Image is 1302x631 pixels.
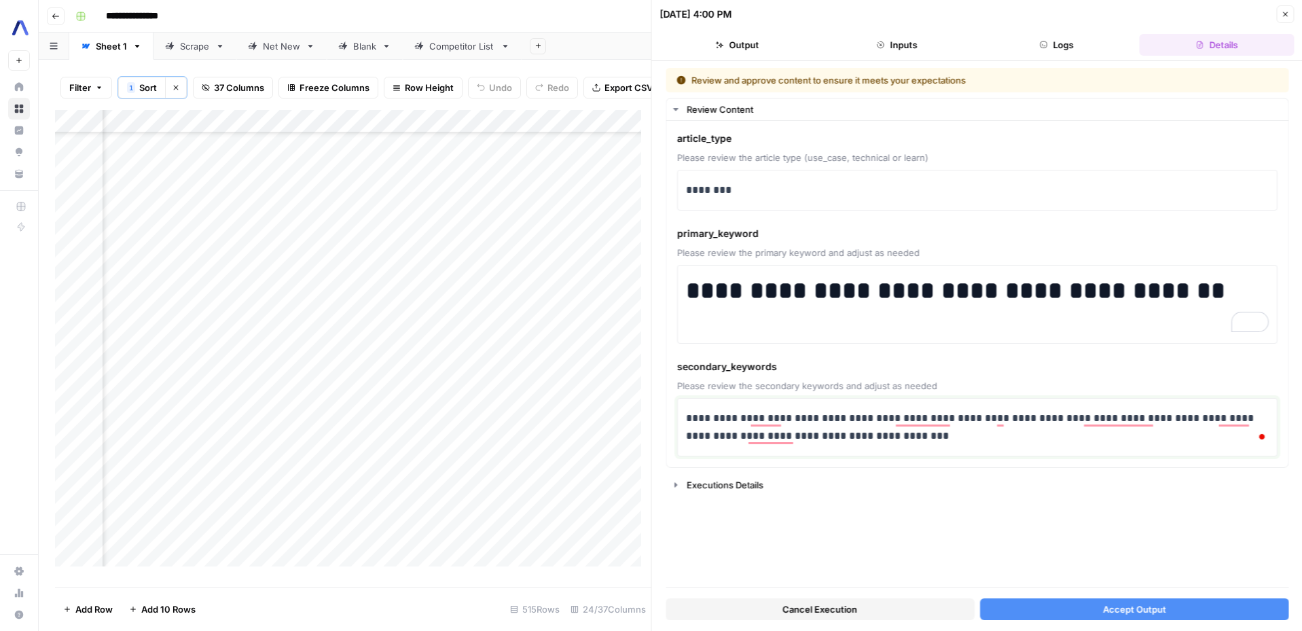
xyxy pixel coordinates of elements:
span: Please review the article type (use_case, technical or learn) [677,151,1278,164]
div: Blank [353,39,376,53]
a: Sheet 1 [69,33,153,60]
div: 1 [127,82,135,93]
button: Redo [526,77,578,98]
span: Redo [547,81,569,94]
div: Scrape [180,39,210,53]
span: Freeze Columns [300,81,369,94]
span: Add Row [75,602,113,616]
span: Cancel Execution [782,602,857,616]
span: Accept Output [1102,602,1165,616]
div: Net New [263,39,300,53]
button: Logs [979,34,1134,56]
button: Details [1140,34,1294,56]
button: Inputs [820,34,974,56]
button: 1Sort [118,77,165,98]
div: Review Content [666,121,1288,467]
div: Review Content [687,103,1280,116]
button: Workspace: AssemblyAI [8,11,30,45]
button: Help + Support [8,604,30,626]
span: Export CSV [604,81,653,94]
a: Browse [8,98,30,120]
span: Add 10 Rows [141,602,196,616]
button: Cancel Execution [666,598,975,620]
div: To enrich screen reader interactions, please activate Accessibility in Grammarly extension settings [686,404,1269,450]
span: Please review the secondary keywords and adjust as needed [677,379,1278,393]
div: To enrich screen reader interactions, please activate Accessibility in Grammarly extension settings [686,271,1269,338]
button: Undo [468,77,521,98]
span: Filter [69,81,91,94]
div: Competitor List [429,39,495,53]
span: Please review the primary keyword and adjust as needed [677,246,1278,259]
span: primary_keyword [677,227,1278,240]
button: Export CSV [583,77,662,98]
a: Settings [8,560,30,582]
button: Add Row [55,598,121,620]
a: Opportunities [8,141,30,163]
button: Filter [60,77,112,98]
span: 37 Columns [214,81,264,94]
span: secondary_keywords [677,360,1278,374]
span: Sort [139,81,157,94]
button: Freeze Columns [278,77,378,98]
a: Blank [327,33,403,60]
span: article_type [677,132,1278,145]
a: Insights [8,120,30,141]
button: Row Height [384,77,463,98]
a: Home [8,76,30,98]
button: Executions Details [666,474,1288,496]
a: Your Data [8,163,30,185]
a: Scrape [153,33,236,60]
div: 24/37 Columns [565,598,651,620]
div: 515 Rows [505,598,565,620]
button: Add 10 Rows [121,598,204,620]
button: Output [660,34,814,56]
div: Sheet 1 [96,39,127,53]
span: 1 [129,82,133,93]
button: 37 Columns [193,77,273,98]
button: Accept Output [979,598,1288,620]
span: Row Height [405,81,454,94]
a: Net New [236,33,327,60]
img: AssemblyAI Logo [8,16,33,40]
button: Review Content [666,98,1288,120]
div: [DATE] 4:00 PM [660,7,732,21]
a: Competitor List [403,33,522,60]
span: Undo [489,81,512,94]
div: Review and approve content to ensure it meets your expectations [676,73,1122,87]
a: Usage [8,582,30,604]
div: Executions Details [687,478,1280,492]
